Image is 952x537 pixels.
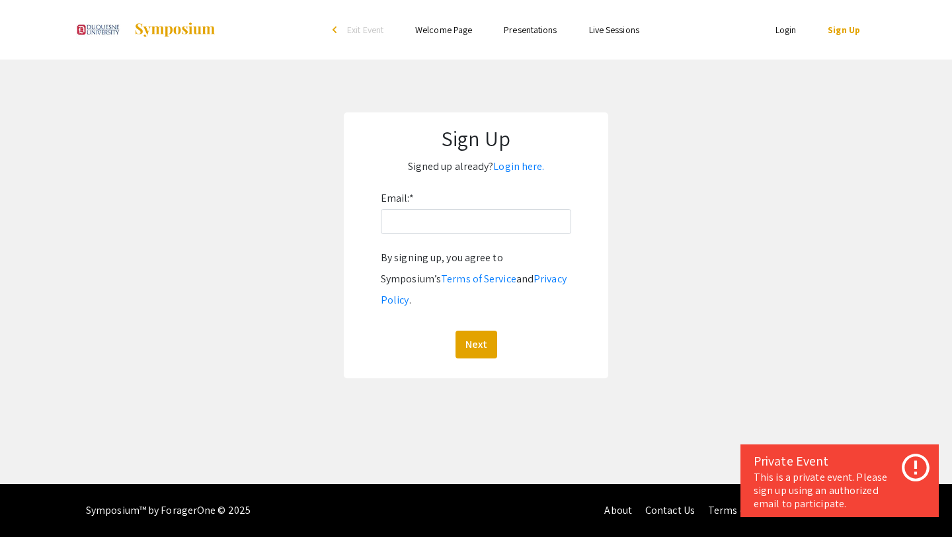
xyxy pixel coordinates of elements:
a: Terms of Service [708,503,783,517]
label: Email: [381,188,414,209]
a: Privacy Policy [381,272,567,307]
img: Symposium by ForagerOne [134,22,216,38]
div: Symposium™ by ForagerOne © 2025 [86,484,251,537]
span: Exit Event [347,24,383,36]
a: Presentations [504,24,557,36]
div: Private Event [754,451,926,471]
a: Live Sessions [589,24,639,36]
a: Sign Up [828,24,860,36]
p: Signed up already? [357,156,595,177]
div: arrow_back_ios [333,26,340,34]
iframe: Chat [10,477,56,527]
a: Graduate Research Symposium 2025 [76,13,216,46]
div: By signing up, you agree to Symposium’s and . [381,247,571,311]
a: Login [775,24,797,36]
a: About [604,503,632,517]
a: Welcome Page [415,24,472,36]
div: This is a private event. Please sign up using an authorized email to participate. [754,471,926,511]
a: Contact Us [645,503,695,517]
img: Graduate Research Symposium 2025 [76,13,120,46]
a: Login here. [493,159,544,173]
h1: Sign Up [357,126,595,151]
a: Terms of Service [441,272,516,286]
button: Next [456,331,497,358]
